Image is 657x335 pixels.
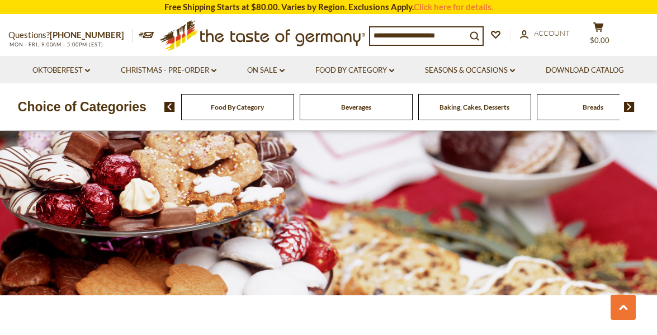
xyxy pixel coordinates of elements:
[583,103,603,111] a: Breads
[8,41,103,48] span: MON - FRI, 9:00AM - 5:00PM (EST)
[590,36,609,45] span: $0.00
[582,22,615,50] button: $0.00
[8,28,133,43] p: Questions?
[341,103,371,111] a: Beverages
[32,64,90,77] a: Oktoberfest
[211,103,264,111] a: Food By Category
[520,27,570,40] a: Account
[164,102,175,112] img: previous arrow
[315,64,394,77] a: Food By Category
[425,64,515,77] a: Seasons & Occasions
[121,64,216,77] a: Christmas - PRE-ORDER
[247,64,285,77] a: On Sale
[414,2,493,12] a: Click here for details.
[534,29,570,37] span: Account
[50,30,124,40] a: [PHONE_NUMBER]
[546,64,624,77] a: Download Catalog
[439,103,509,111] a: Baking, Cakes, Desserts
[624,102,635,112] img: next arrow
